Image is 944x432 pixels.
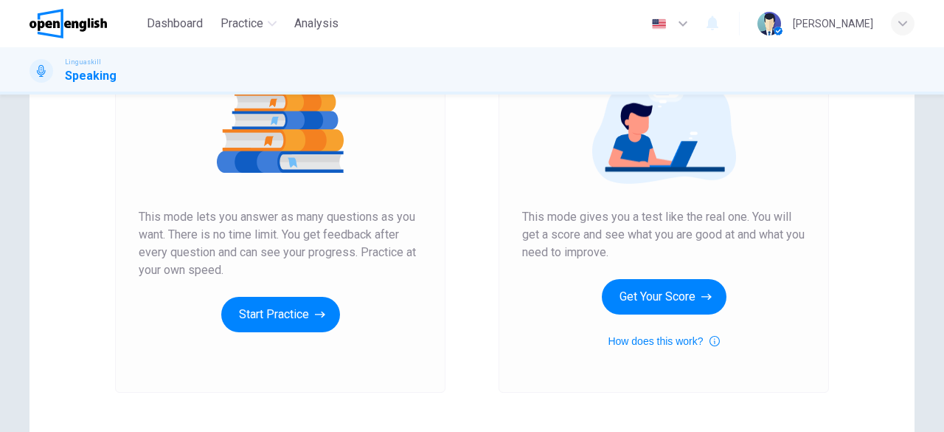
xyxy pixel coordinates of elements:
span: Dashboard [147,15,203,32]
button: Start Practice [221,297,340,332]
span: This mode gives you a test like the real one. You will get a score and see what you are good at a... [522,208,805,261]
button: Dashboard [141,10,209,37]
button: How does this work? [608,332,719,350]
img: OpenEnglish logo [29,9,107,38]
img: en [650,18,668,30]
h1: Speaking [65,67,117,85]
span: Analysis [294,15,339,32]
span: Linguaskill [65,57,101,67]
button: Get Your Score [602,279,726,315]
a: OpenEnglish logo [29,9,141,38]
img: Profile picture [757,12,781,35]
button: Practice [215,10,282,37]
span: Practice [221,15,263,32]
div: [PERSON_NAME] [793,15,873,32]
button: Analysis [288,10,344,37]
span: This mode lets you answer as many questions as you want. There is no time limit. You get feedback... [139,208,422,279]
